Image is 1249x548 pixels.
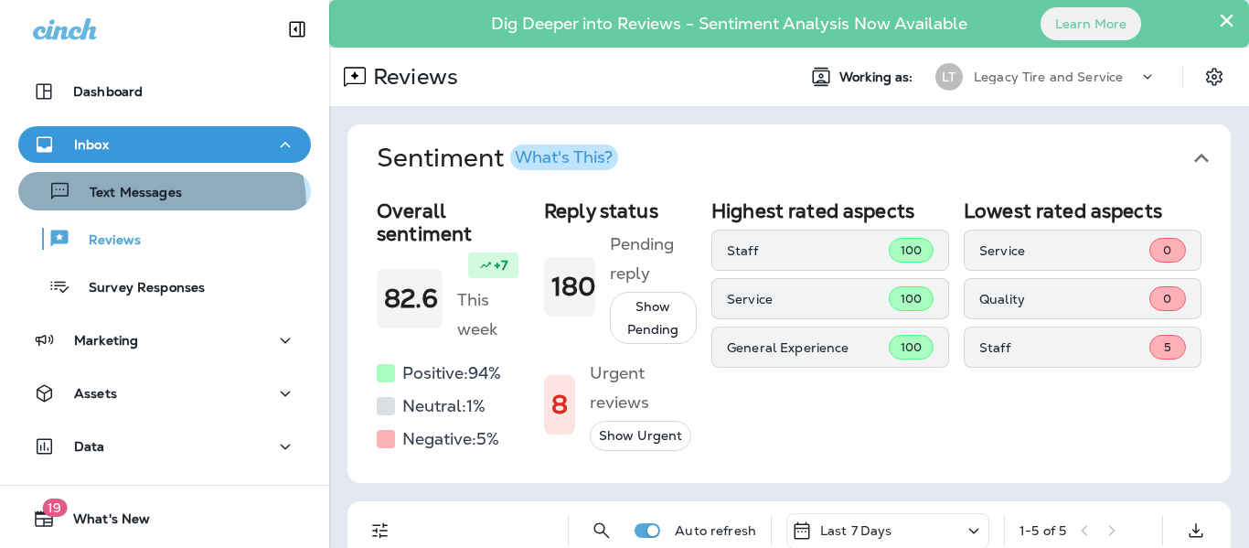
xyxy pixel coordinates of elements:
p: General Experience [727,340,889,355]
button: SentimentWhat's This? [362,124,1245,192]
button: Reviews [18,220,311,258]
p: Service [979,243,1149,258]
h5: This week [457,285,529,344]
button: Assets [18,375,311,412]
p: Auto refresh [675,523,756,538]
p: Inbox [74,137,109,152]
button: Show Pending [610,292,697,344]
h2: Overall sentiment [377,199,529,245]
h2: Reply status [544,199,697,222]
button: Inbox [18,126,311,163]
p: Reviews [366,63,458,91]
p: Quality [979,292,1149,306]
span: Working as: [839,70,917,85]
p: Dig Deeper into Reviews - Sentiment Analysis Now Available [438,21,1020,27]
h1: 8 [551,390,568,420]
h2: Lowest rated aspects [964,199,1201,222]
button: Data [18,428,311,465]
button: Close [1218,5,1235,35]
p: Service [727,292,889,306]
p: Data [74,439,105,454]
h1: 82.6 [384,284,435,314]
h5: Urgent reviews [590,359,697,417]
h5: Positive: 94 % [402,359,501,388]
p: Dashboard [73,84,143,99]
span: 100 [901,291,922,306]
button: Survey Responses [18,267,311,306]
div: LT [935,63,963,91]
button: Settings [1198,60,1231,93]
button: What's This? [510,145,618,170]
p: Marketing [74,333,138,348]
span: 100 [901,339,922,355]
span: 5 [1164,339,1171,355]
p: Reviews [70,232,141,250]
p: Staff [979,340,1149,355]
p: +7 [494,256,507,274]
button: Show Urgent [590,421,691,451]
p: Assets [74,386,117,401]
div: What's This? [515,149,613,166]
h1: 180 [551,272,588,302]
button: Marketing [18,322,311,359]
button: Collapse Sidebar [272,11,323,48]
button: 19What's New [18,500,311,537]
p: Legacy Tire and Service [974,70,1123,84]
p: Survey Responses [70,280,205,297]
h2: Highest rated aspects [711,199,949,222]
div: 1 - 5 of 5 [1019,523,1066,538]
span: What's New [55,511,150,533]
p: Staff [727,243,889,258]
h5: Negative: 5 % [402,424,499,454]
button: Dashboard [18,73,311,110]
span: 100 [901,242,922,258]
div: SentimentWhat's This? [347,192,1231,483]
h1: Sentiment [377,143,618,174]
h5: Neutral: 1 % [402,392,486,421]
p: Last 7 Days [820,523,892,538]
button: Text Messages [18,172,311,210]
span: 19 [42,499,67,517]
h5: Pending reply [610,230,697,288]
p: Text Messages [71,185,182,202]
span: 0 [1163,242,1171,258]
span: 0 [1163,291,1171,306]
button: Learn More [1041,7,1141,40]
